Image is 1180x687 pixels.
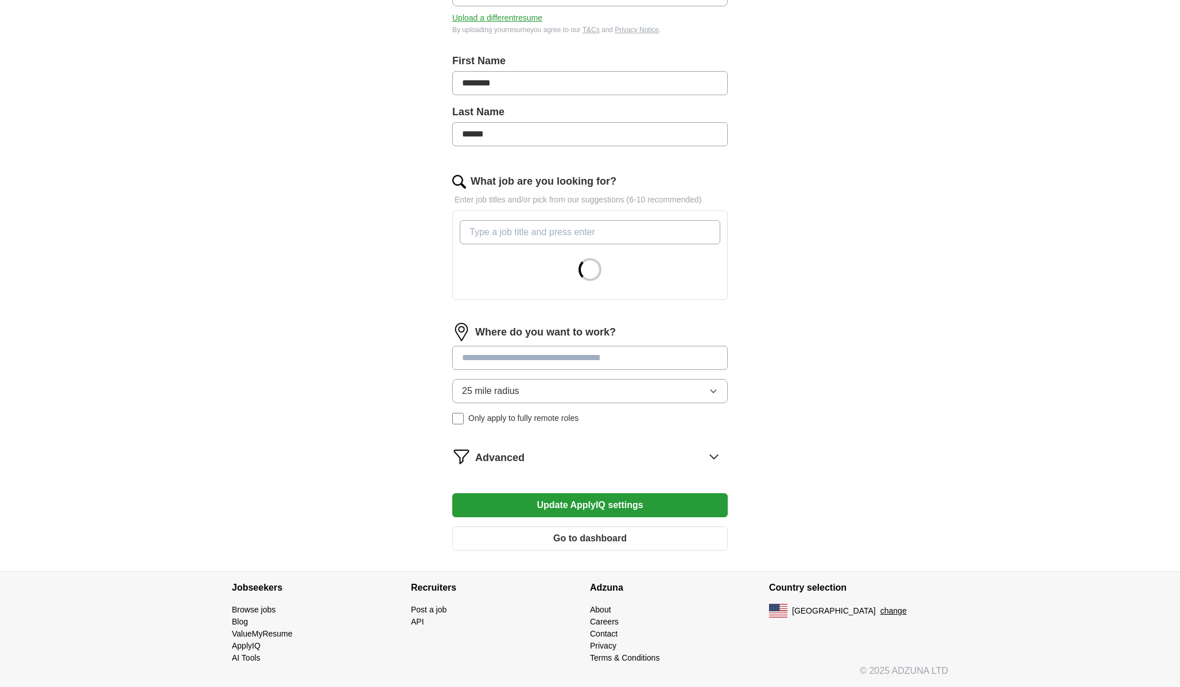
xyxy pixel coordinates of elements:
span: Only apply to fully remote roles [468,412,579,424]
button: Upload a differentresume [452,12,542,24]
label: Last Name [452,104,728,120]
a: Browse jobs [232,605,275,614]
span: [GEOGRAPHIC_DATA] [792,605,876,617]
p: Enter job titles and/or pick from our suggestions (6-10 recommended) [452,194,728,206]
a: AI Tools [232,653,261,662]
div: By uploading your resume you agree to our and . [452,25,728,35]
label: What job are you looking for? [471,174,616,189]
a: Post a job [411,605,447,614]
button: Go to dashboard [452,526,728,551]
h4: Country selection [769,572,948,604]
a: Privacy Notice [615,26,659,34]
input: Type a job title and press enter [460,220,720,244]
button: change [880,605,907,617]
a: About [590,605,611,614]
span: Advanced [475,450,525,466]
a: T&Cs [583,26,600,34]
a: Privacy [590,641,616,650]
label: Where do you want to work? [475,325,616,340]
label: First Name [452,53,728,69]
a: Terms & Conditions [590,653,659,662]
img: US flag [769,604,787,618]
button: 25 mile radius [452,379,728,403]
a: Careers [590,617,619,626]
button: Update ApplyIQ settings [452,493,728,517]
img: search.png [452,175,466,189]
span: 25 mile radius [462,384,519,398]
a: Blog [232,617,248,626]
a: API [411,617,424,626]
div: © 2025 ADZUNA LTD [223,664,957,687]
a: ValueMyResume [232,629,293,638]
img: filter [452,447,471,466]
input: Only apply to fully remote roles [452,413,464,424]
a: ApplyIQ [232,641,261,650]
a: Contact [590,629,618,638]
img: location.png [452,323,471,341]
